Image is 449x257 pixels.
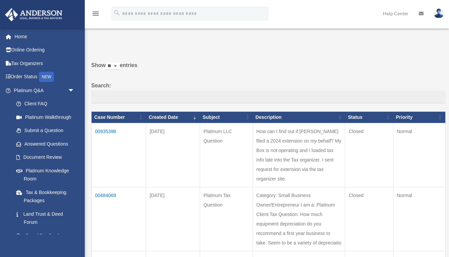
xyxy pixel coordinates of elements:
a: Document Review [9,151,81,164]
th: Priority: activate to sort column ascending [393,111,446,123]
input: Search: [91,90,446,103]
td: Closed [345,123,393,187]
a: Land Trust & Deed Forum [9,207,81,229]
a: Answered Questions [9,137,78,151]
div: NEW [39,72,54,82]
a: Submit a Question [9,124,81,137]
td: Closed [345,187,393,251]
img: User Pic [434,8,444,18]
a: Order StatusNEW [5,70,85,84]
label: Show entries [91,61,446,77]
td: Platinum Tax Question [200,187,253,251]
a: menu [92,12,100,18]
a: Portal Feedback [9,229,81,242]
th: Description: activate to sort column ascending [253,111,345,123]
td: Category: Small Business Owner/Entrepreneur I am a: Platinum Client Tax Question: How much equipm... [253,187,345,251]
td: 00484069 [92,187,146,251]
a: Tax Organizers [5,57,85,70]
a: Home [5,30,85,43]
label: Search: [91,81,446,103]
span: arrow_drop_down [68,84,81,98]
td: [DATE] [146,187,200,251]
a: Platinum Knowledge Room [9,164,81,186]
td: Normal [393,187,446,251]
a: Tax & Bookkeeping Packages [9,186,81,207]
td: 00935398 [92,123,146,187]
a: Platinum Q&Aarrow_drop_down [5,84,81,97]
i: search [113,9,121,17]
a: Client FAQ [9,97,81,111]
img: Anderson Advisors Platinum Portal [3,8,64,21]
th: Subject: activate to sort column ascending [200,111,253,123]
select: Showentries [106,62,120,70]
th: Status: activate to sort column ascending [345,111,393,123]
i: menu [92,9,100,18]
td: [DATE] [146,123,200,187]
td: Normal [393,123,446,187]
th: Created Date: activate to sort column ascending [146,111,200,123]
a: Online Ordering [5,43,85,57]
a: Platinum Walkthrough [9,110,81,124]
td: Platinum LLC Question [200,123,253,187]
td: How can I find out if [PERSON_NAME] filed a 2024 extension on my behalf? My Box is not operating ... [253,123,345,187]
th: Case Number: activate to sort column ascending [92,111,146,123]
